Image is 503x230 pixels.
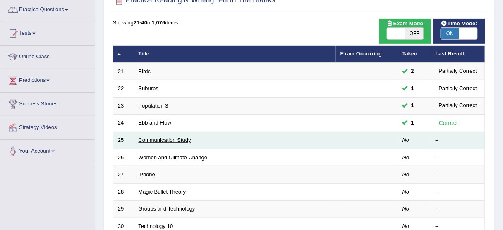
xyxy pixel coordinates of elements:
[139,154,208,161] a: Women and Climate Change
[134,46,336,63] th: Title
[0,69,95,90] a: Predictions
[139,85,158,91] a: Suburbs
[0,46,95,66] a: Online Class
[139,103,168,109] a: Population 3
[139,189,186,195] a: Magic Bullet Theory
[0,116,95,137] a: Strategy Videos
[436,84,480,93] div: Partially Correct
[134,19,147,26] b: 21-40
[402,171,410,177] em: No
[113,149,134,166] td: 26
[402,223,410,229] em: No
[139,137,191,143] a: Communication Study
[436,118,462,128] div: Correct
[408,101,417,110] span: You can still take this question
[383,19,428,28] span: Exam Mode:
[113,63,134,80] td: 21
[408,84,417,93] span: You can still take this question
[436,171,480,179] div: –
[379,19,431,44] div: Show exams occurring in exams
[113,46,134,63] th: #
[402,206,410,212] em: No
[113,19,485,26] div: Showing of items.
[436,205,480,213] div: –
[113,80,134,98] td: 22
[113,183,134,201] td: 28
[139,171,155,177] a: iPhone
[0,22,95,43] a: Tests
[398,46,431,63] th: Taken
[441,28,459,39] span: ON
[436,67,480,76] div: Partially Correct
[405,28,424,39] span: OFF
[402,154,410,161] em: No
[113,166,134,184] td: 27
[431,46,485,63] th: Last Result
[340,50,382,57] a: Exam Occurring
[402,137,410,143] em: No
[402,189,410,195] em: No
[113,115,134,132] td: 24
[152,19,165,26] b: 1,076
[139,206,195,212] a: Groups and Technology
[438,19,481,28] span: Time Mode:
[113,132,134,149] td: 25
[436,101,480,110] div: Partially Correct
[408,119,417,127] span: You can still take this question
[408,67,417,76] span: You can still take this question
[139,223,173,229] a: Technology 10
[113,201,134,218] td: 29
[113,97,134,115] td: 23
[139,68,151,74] a: Birds
[436,188,480,196] div: –
[436,137,480,144] div: –
[0,93,95,113] a: Success Stories
[436,154,480,162] div: –
[0,140,95,161] a: Your Account
[139,120,172,126] a: Ebb and Flow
